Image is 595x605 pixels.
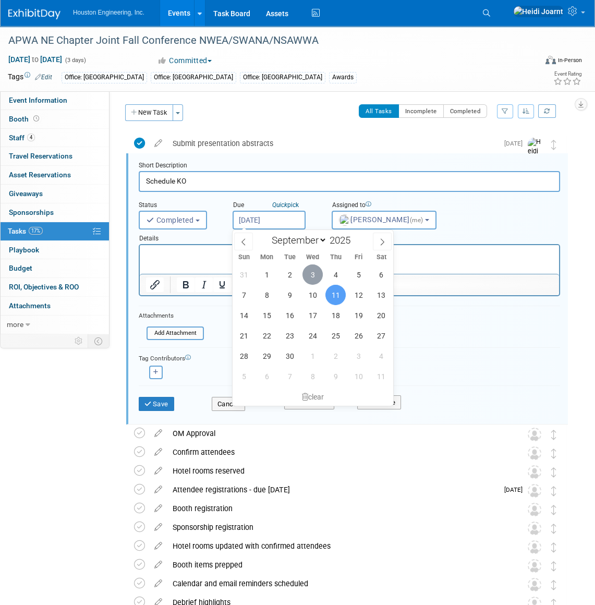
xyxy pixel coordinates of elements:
[551,542,556,552] i: Move task
[551,505,556,515] i: Move task
[234,305,254,325] span: September 14, 2025
[325,305,346,325] span: September 18, 2025
[167,462,507,480] div: Hotel rooms reserved
[280,325,300,346] span: September 23, 2025
[1,166,109,184] a: Asset Reservations
[9,189,43,198] span: Giveaways
[1,316,109,334] a: more
[551,449,556,458] i: Move task
[348,264,369,285] span: September 5, 2025
[280,305,300,325] span: September 16, 2025
[359,104,399,118] button: All Tasks
[348,346,369,366] span: October 3, 2025
[347,254,370,261] span: Fri
[551,430,556,440] i: Move task
[528,503,541,516] img: Unassigned
[139,171,560,191] input: Name of task or a short description
[234,325,254,346] span: September 21, 2025
[35,74,52,81] a: Edit
[280,346,300,366] span: September 30, 2025
[267,234,327,247] select: Month
[149,560,167,570] a: edit
[5,31,526,50] div: APWA NE Chapter Joint Fall Conference NWEA/SWANA/NSAWWA
[140,245,559,274] iframe: Rich Text Area
[1,297,109,315] a: Attachments
[256,254,278,261] span: Mon
[1,91,109,110] a: Event Information
[301,254,324,261] span: Wed
[371,264,392,285] span: September 6, 2025
[302,264,323,285] span: September 3, 2025
[332,201,426,211] div: Assigned to
[325,366,346,386] span: October 9, 2025
[302,346,323,366] span: October 1, 2025
[410,216,423,224] span: (me)
[348,285,369,305] span: September 12, 2025
[31,115,41,123] span: Booth not reserved yet
[167,425,507,442] div: OM Approval
[1,203,109,222] a: Sponsorships
[30,55,40,64] span: to
[504,486,528,493] span: [DATE]
[149,485,167,494] a: edit
[7,320,23,329] span: more
[1,241,109,259] a: Playbook
[240,72,325,83] div: Office: [GEOGRAPHIC_DATA]
[348,366,369,386] span: October 10, 2025
[167,481,498,499] div: Attendee registrations - due [DATE]
[153,55,216,66] button: Committed
[270,201,301,209] a: Quickpick
[513,6,564,17] img: Heidi Joarnt
[149,447,167,457] a: edit
[233,388,393,406] div: clear
[139,352,560,363] div: Tag Contributors
[538,104,556,118] a: Refresh
[9,301,51,310] span: Attachments
[332,211,436,229] button: [PERSON_NAME](me)
[280,285,300,305] span: September 9, 2025
[327,234,358,246] input: Year
[1,278,109,296] a: ROI, Objectives & ROO
[149,429,167,438] a: edit
[348,325,369,346] span: September 26, 2025
[233,211,306,229] input: Due Date
[257,325,277,346] span: September 22, 2025
[233,254,256,261] span: Sun
[139,161,560,171] div: Short Description
[149,139,167,148] a: edit
[8,71,52,83] td: Tags
[370,254,393,261] span: Sat
[278,254,301,261] span: Tue
[528,428,541,441] img: Unassigned
[272,201,287,209] i: Quick
[528,446,541,460] img: Unassigned
[325,264,346,285] span: September 4, 2025
[139,397,174,412] button: Save
[139,211,207,229] button: Completed
[371,305,392,325] span: September 20, 2025
[27,134,35,141] span: 4
[8,9,60,19] img: ExhibitDay
[551,140,556,150] i: Move task
[149,466,167,476] a: edit
[1,222,109,240] a: Tasks17%
[234,264,254,285] span: August 31, 2025
[149,541,167,551] a: edit
[151,72,236,83] div: Office: [GEOGRAPHIC_DATA]
[167,575,507,592] div: Calendar and email reminders scheduled
[9,264,32,272] span: Budget
[302,366,323,386] span: October 8, 2025
[371,325,392,346] span: September 27, 2025
[325,285,346,305] span: September 11, 2025
[545,56,556,64] img: Format-Inperson.png
[302,305,323,325] span: September 17, 2025
[551,561,556,571] i: Move task
[443,104,488,118] button: Completed
[528,559,541,573] img: Unassigned
[528,465,541,479] img: Unassigned
[139,311,204,320] div: Attachments
[528,540,541,554] img: Unassigned
[557,56,582,64] div: In-Person
[125,104,173,121] button: New Task
[493,54,582,70] div: Event Format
